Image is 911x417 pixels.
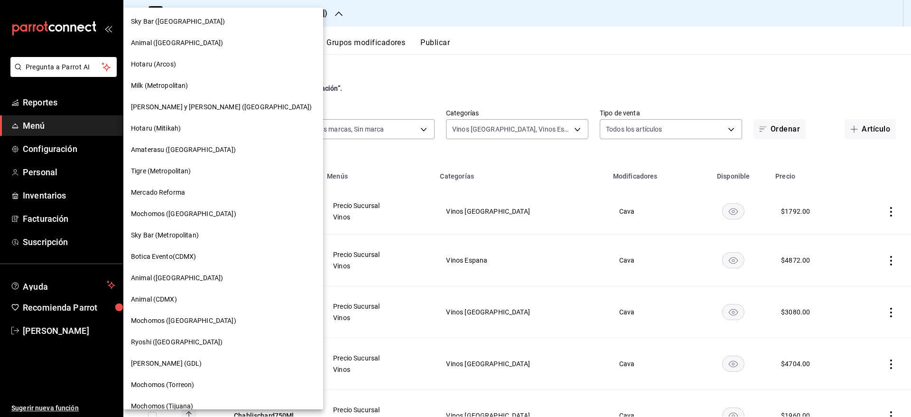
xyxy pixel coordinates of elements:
div: Mochomos ([GEOGRAPHIC_DATA]) [123,203,323,225]
span: Mochomos ([GEOGRAPHIC_DATA]) [131,316,236,326]
span: Sky Bar (Metropolitan) [131,230,199,240]
span: Animal (CDMX) [131,294,177,304]
div: Hotaru (Arcos) [123,54,323,75]
span: Sky Bar ([GEOGRAPHIC_DATA]) [131,17,225,27]
div: Animal ([GEOGRAPHIC_DATA]) [123,32,323,54]
span: Mochomos (Tijuana) [131,401,193,411]
div: Amaterasu ([GEOGRAPHIC_DATA]) [123,139,323,161]
span: Animal ([GEOGRAPHIC_DATA]) [131,38,223,48]
div: Mercado Reforma [123,182,323,203]
div: Animal ([GEOGRAPHIC_DATA]) [123,267,323,289]
span: Tigre (Metropolitan) [131,166,191,176]
span: Milk (Metropolitan) [131,81,188,91]
div: Hotaru (Mitikah) [123,118,323,139]
div: Mochomos ([GEOGRAPHIC_DATA]) [123,310,323,332]
span: Mochomos ([GEOGRAPHIC_DATA]) [131,209,236,219]
span: Amaterasu ([GEOGRAPHIC_DATA]) [131,145,236,155]
span: Mochomos (Torreon) [131,380,194,390]
span: [PERSON_NAME] y [PERSON_NAME] ([GEOGRAPHIC_DATA]) [131,102,312,112]
div: Sky Bar ([GEOGRAPHIC_DATA]) [123,11,323,32]
div: [PERSON_NAME] y [PERSON_NAME] ([GEOGRAPHIC_DATA]) [123,96,323,118]
span: Botica Evento(CDMX) [131,252,196,262]
span: Hotaru (Mitikah) [131,123,181,133]
div: Tigre (Metropolitan) [123,161,323,182]
span: Hotaru (Arcos) [131,59,176,69]
div: Mochomos (Torreon) [123,374,323,396]
span: Mercado Reforma [131,188,185,198]
div: Animal (CDMX) [123,289,323,310]
div: Botica Evento(CDMX) [123,246,323,267]
span: Ryoshi ([GEOGRAPHIC_DATA]) [131,337,223,347]
div: Ryoshi ([GEOGRAPHIC_DATA]) [123,332,323,353]
div: [PERSON_NAME] (GDL) [123,353,323,374]
div: Milk (Metropolitan) [123,75,323,96]
span: [PERSON_NAME] (GDL) [131,359,202,369]
span: Animal ([GEOGRAPHIC_DATA]) [131,273,223,283]
div: Mochomos (Tijuana) [123,396,323,417]
div: Sky Bar (Metropolitan) [123,225,323,246]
